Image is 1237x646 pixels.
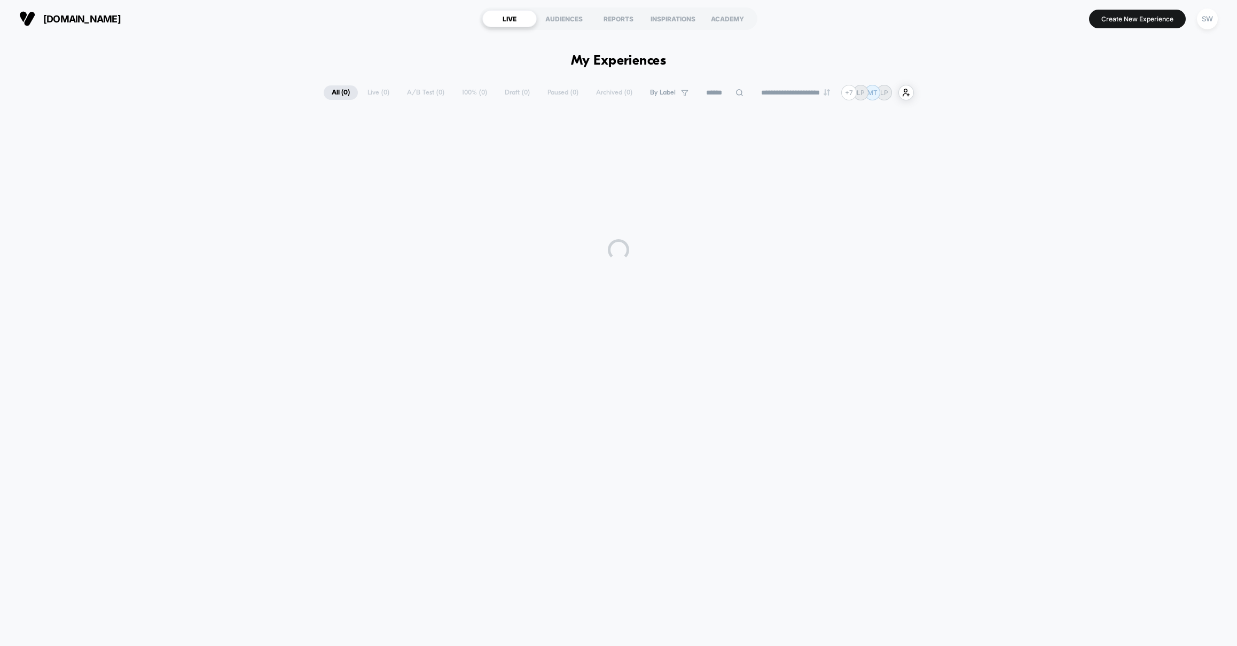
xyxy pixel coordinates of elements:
p: MT [867,89,878,97]
button: SW [1194,8,1221,30]
button: Create New Experience [1089,10,1186,28]
div: REPORTS [591,10,646,27]
div: INSPIRATIONS [646,10,700,27]
div: LIVE [482,10,537,27]
img: Visually logo [19,11,35,27]
div: + 7 [841,85,857,100]
div: ACADEMY [700,10,755,27]
span: [DOMAIN_NAME] [43,13,121,25]
div: AUDIENCES [537,10,591,27]
p: LP [880,89,888,97]
span: By Label [650,89,676,97]
img: end [824,89,830,96]
span: All ( 0 ) [324,85,358,100]
p: LP [857,89,865,97]
button: [DOMAIN_NAME] [16,10,124,27]
div: SW [1197,9,1218,29]
h1: My Experiences [571,53,667,69]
